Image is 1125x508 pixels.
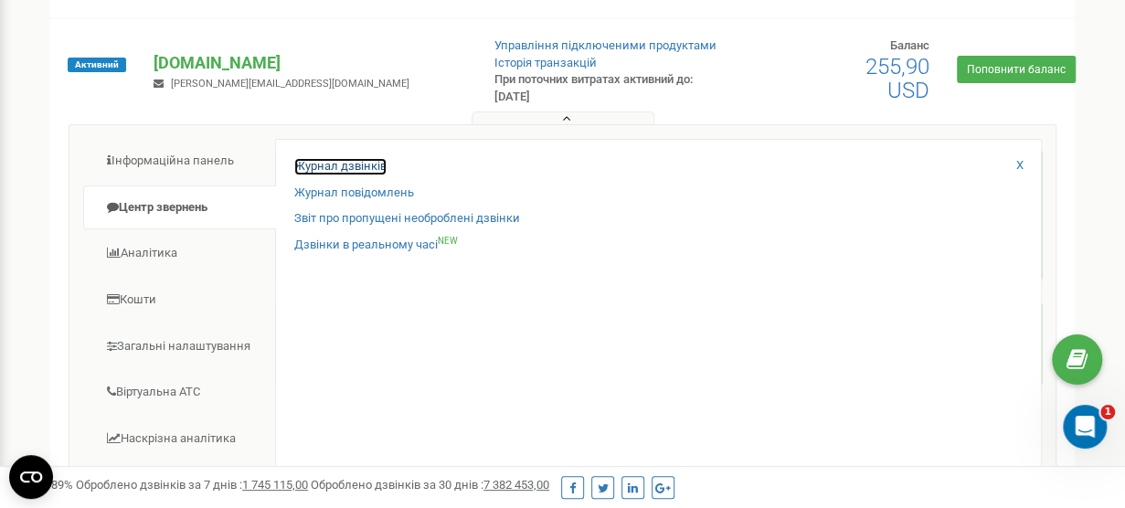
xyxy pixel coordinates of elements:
[294,237,458,254] a: Дзвінки в реальному часіNEW
[1063,405,1107,449] iframe: Intercom live chat
[154,51,464,75] p: [DOMAIN_NAME]
[294,158,387,175] a: Журнал дзвінків
[1100,405,1115,419] span: 1
[438,236,458,246] sup: NEW
[83,278,276,323] a: Кошти
[9,455,53,499] button: Open CMP widget
[483,478,549,492] u: 7 382 453,00
[83,231,276,276] a: Аналiтика
[83,370,276,415] a: Віртуальна АТС
[83,139,276,184] a: Інформаційна панель
[83,324,276,369] a: Загальні налаштування
[957,56,1076,83] a: Поповнити баланс
[83,462,276,507] a: Колбек
[242,478,308,492] u: 1 745 115,00
[494,56,597,69] a: Історія транзакцій
[1016,157,1024,175] a: X
[294,185,414,202] a: Журнал повідомлень
[890,38,929,52] span: Баланс
[83,185,276,230] a: Центр звернень
[83,417,276,461] a: Наскрізна аналітика
[311,478,549,492] span: Оброблено дзвінків за 30 днів :
[294,210,520,228] a: Звіт про пропущені необроблені дзвінки
[171,78,409,90] span: [PERSON_NAME][EMAIL_ADDRESS][DOMAIN_NAME]
[865,54,929,103] span: 255,90 USD
[76,478,308,492] span: Оброблено дзвінків за 7 днів :
[494,71,721,105] p: При поточних витратах активний до: [DATE]
[68,58,126,72] span: Активний
[494,38,716,52] a: Управління підключеними продуктами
